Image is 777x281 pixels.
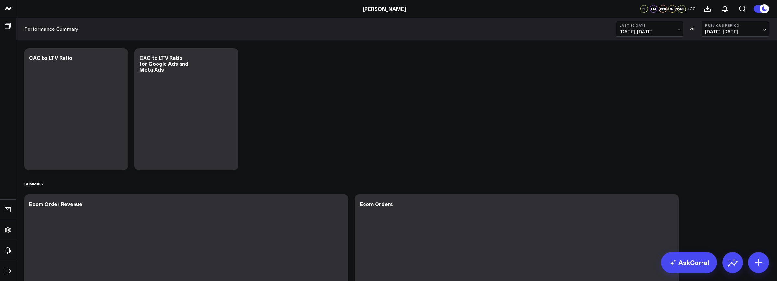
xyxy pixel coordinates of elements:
[705,29,765,34] span: [DATE] - [DATE]
[687,5,695,13] button: +20
[659,5,667,13] div: DM
[620,29,680,34] span: [DATE] - [DATE]
[668,5,676,13] div: [PERSON_NAME]
[650,5,657,13] div: LM
[29,200,82,207] div: Ecom Order Revenue
[678,5,686,13] div: JB
[705,23,765,27] b: Previous Period
[640,5,648,13] div: SF
[29,54,72,61] div: CAC to LTV Ratio
[620,23,680,27] b: Last 30 Days
[661,252,717,273] a: AskCorral
[24,25,78,32] a: Performance Summary
[139,54,188,73] div: CAC to LTV Ratio for Google Ads and Meta Ads
[687,27,698,31] div: VS
[360,200,393,207] div: Ecom Orders
[616,21,683,37] button: Last 30 Days[DATE]-[DATE]
[702,21,769,37] button: Previous Period[DATE]-[DATE]
[687,6,695,11] span: + 20
[363,5,406,12] a: [PERSON_NAME]
[24,176,44,191] div: Summary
